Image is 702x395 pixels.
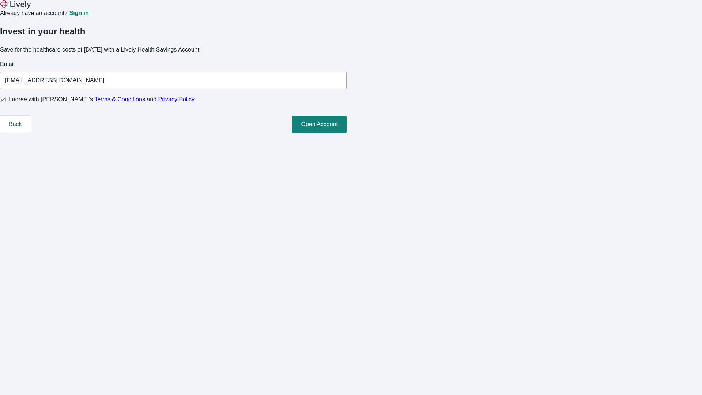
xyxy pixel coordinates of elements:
span: I agree with [PERSON_NAME]’s and [9,95,195,104]
button: Open Account [292,116,347,133]
a: Terms & Conditions [94,96,145,102]
a: Privacy Policy [158,96,195,102]
a: Sign in [69,10,88,16]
